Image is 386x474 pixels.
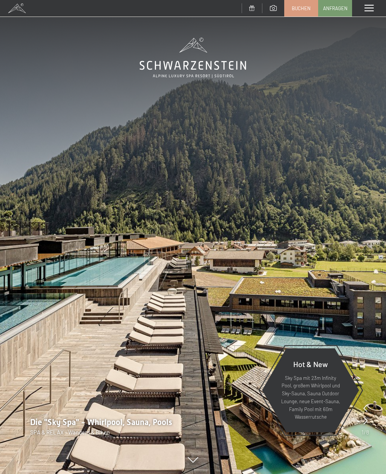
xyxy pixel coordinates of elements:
a: Anfragen [319,0,352,16]
span: Buchen [292,5,311,12]
p: Sky Spa mit 23m Infinity Pool, großem Whirlpool und Sky-Sauna, Sauna Outdoor Lounge, neue Event-S... [280,374,341,421]
a: Hot & New Sky Spa mit 23m Infinity Pool, großem Whirlpool und Sky-Sauna, Sauna Outdoor Lounge, ne... [262,348,360,433]
span: 8 [366,428,369,436]
span: / [364,428,366,436]
span: Hot & New [293,360,328,369]
span: 1 [361,428,364,436]
a: Buchen [285,0,318,16]
span: SPA & RELAX - Wandern & Biken [30,429,110,436]
span: Anfragen [323,5,348,12]
span: Die "Sky Spa" - Whirlpool, Sauna, Pools [30,418,172,427]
